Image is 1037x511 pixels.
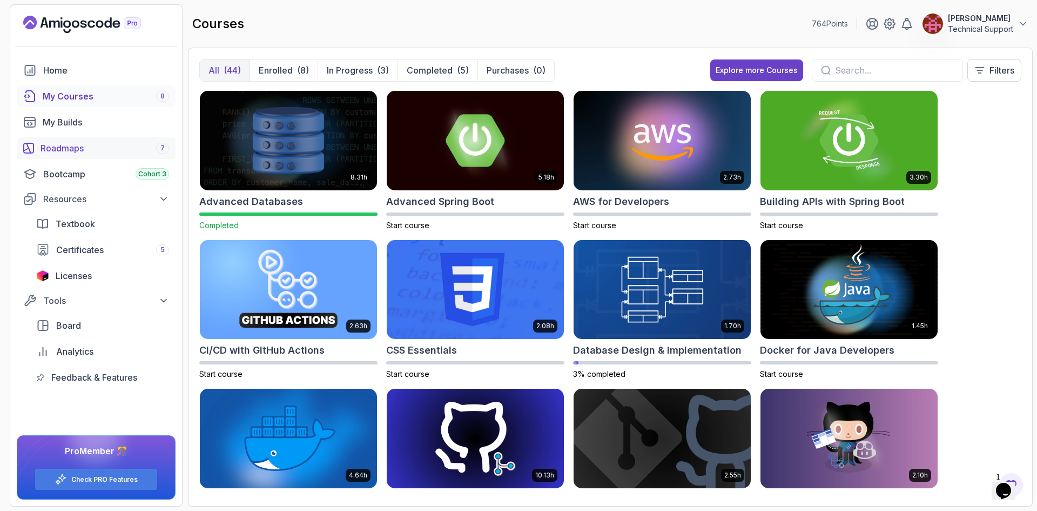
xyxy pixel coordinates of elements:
img: AWS for Developers card [574,91,751,190]
button: Purchases(0) [477,59,554,81]
h2: Docker For Professionals [199,492,319,507]
p: 2.08h [536,322,554,330]
p: Completed [407,64,453,77]
div: My Courses [43,90,169,103]
p: 4.64h [349,471,367,480]
a: Check PRO Features [71,475,138,484]
p: 8.31h [351,173,367,182]
a: Landing page [23,16,166,33]
span: Feedback & Features [51,371,137,384]
div: Explore more Courses [716,65,798,76]
span: Board [56,319,81,332]
img: jetbrains icon [36,270,49,281]
button: All(44) [200,59,250,81]
button: Tools [17,291,176,310]
a: bootcamp [17,163,176,185]
h2: Database Design & Implementation [573,343,742,358]
h2: Advanced Databases [199,194,303,209]
p: 1.70h [724,322,741,330]
span: Cohort 3 [138,170,166,178]
button: In Progress(3) [318,59,398,81]
h2: GitHub Toolkit [760,492,827,507]
button: Filters [967,59,1021,82]
img: Database Design & Implementation card [574,240,751,340]
p: Technical Support [948,24,1013,35]
h2: Git for Professionals [386,492,484,507]
h2: CSS Essentials [386,343,457,358]
button: Explore more Courses [710,59,803,81]
span: 3% completed [573,369,625,379]
p: Filters [989,64,1014,77]
img: GitHub Toolkit card [760,389,938,488]
p: 2.10h [912,471,928,480]
div: My Builds [43,116,169,129]
div: Bootcamp [43,168,169,181]
img: Docker For Professionals card [200,389,377,488]
img: Git for Professionals card [387,389,564,488]
a: builds [17,111,176,133]
div: (5) [457,64,469,77]
span: Start course [760,369,803,379]
a: home [17,59,176,81]
span: Start course [386,369,429,379]
h2: Docker for Java Developers [760,343,894,358]
button: Completed(5) [398,59,477,81]
div: (8) [297,64,309,77]
h2: AWS for Developers [573,194,669,209]
p: In Progress [327,64,373,77]
img: Git & GitHub Fundamentals card [574,389,751,488]
p: 2.73h [723,173,741,182]
span: Textbook [56,217,95,230]
span: 5 [160,245,165,254]
a: licenses [30,265,176,287]
span: Start course [760,221,803,230]
button: Resources [17,189,176,209]
div: Home [43,64,169,77]
span: Completed [199,221,239,230]
h2: Building APIs with Spring Boot [760,194,905,209]
span: 8 [160,92,165,101]
a: board [30,315,176,336]
h2: Git & GitHub Fundamentals [573,492,701,507]
p: 2.55h [724,471,741,480]
p: 764 Points [812,18,848,29]
img: CSS Essentials card [387,240,564,340]
div: Resources [43,193,169,205]
div: (3) [377,64,389,77]
a: certificates [30,239,176,261]
a: Advanced Databases card8.31hAdvanced DatabasesCompleted [199,90,378,231]
div: (44) [224,64,241,77]
div: Tools [43,294,169,307]
span: Start course [573,221,616,230]
p: 2.63h [349,322,367,330]
p: [PERSON_NAME] [948,13,1013,24]
a: feedback [30,367,176,388]
img: user profile image [922,14,943,34]
button: Check PRO Features [35,468,158,490]
input: Search... [835,64,954,77]
span: Certificates [56,243,104,256]
iframe: chat widget [992,468,1026,500]
div: (0) [533,64,546,77]
p: 5.18h [538,173,554,182]
a: courses [17,85,176,107]
img: Docker for Java Developers card [760,240,938,340]
p: Enrolled [259,64,293,77]
img: Building APIs with Spring Boot card [760,91,938,190]
img: CI/CD with GitHub Actions card [200,240,377,340]
div: Roadmaps [41,142,169,155]
p: Purchases [487,64,529,77]
p: 10.13h [535,471,554,480]
span: Start course [199,369,243,379]
p: 3.30h [910,173,928,182]
span: Licenses [56,269,92,282]
button: user profile image[PERSON_NAME]Technical Support [922,13,1028,35]
span: Start course [386,221,429,230]
h2: courses [192,15,244,32]
h2: Advanced Spring Boot [386,194,494,209]
a: Database Design & Implementation card1.70hDatabase Design & Implementation3% completed [573,240,751,380]
span: 7 [160,144,165,152]
span: Analytics [56,345,93,358]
